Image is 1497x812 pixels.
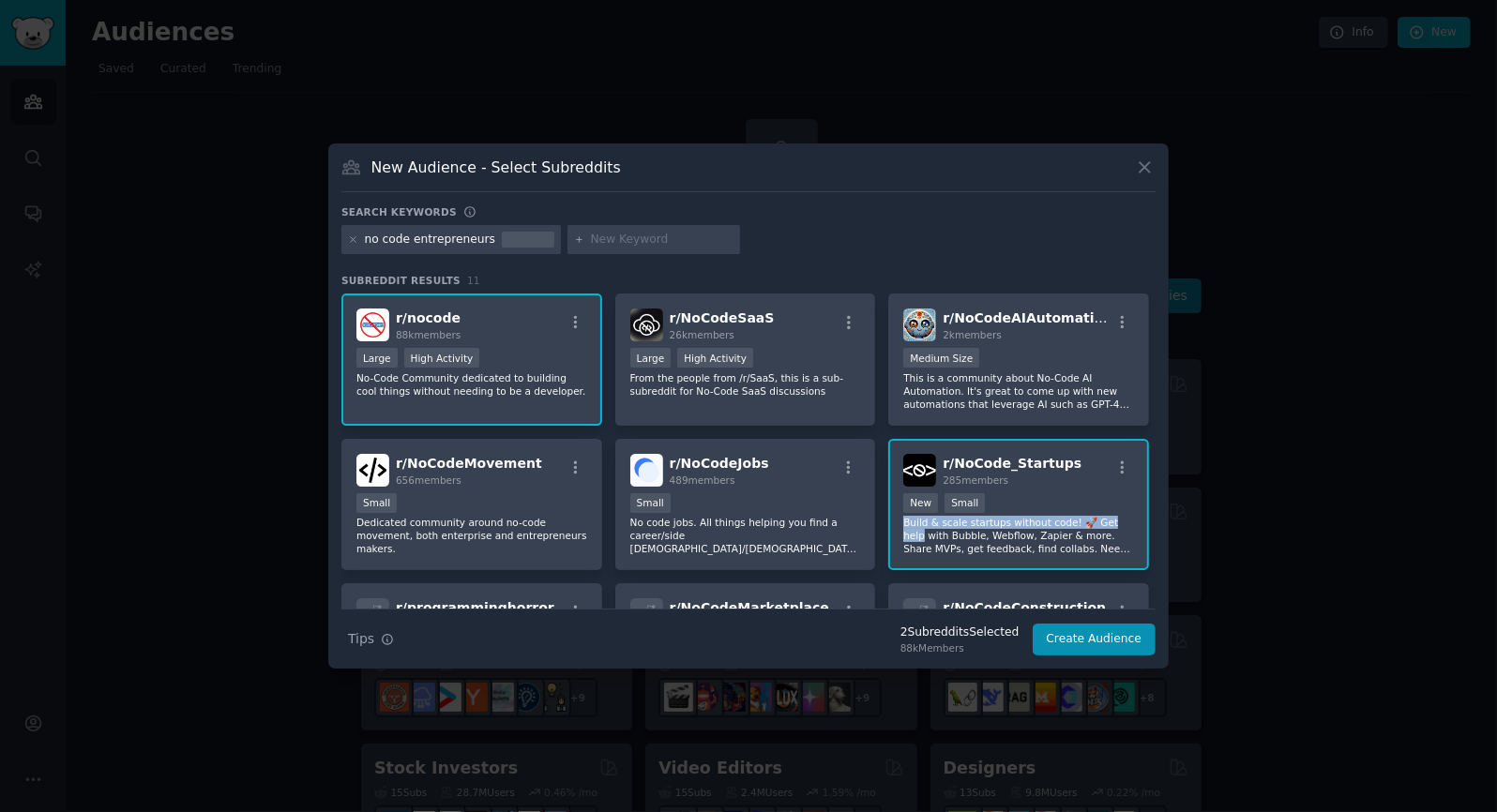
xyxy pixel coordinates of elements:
[903,308,936,341] img: NoCodeAIAutomation
[630,516,861,555] p: No code jobs. All things helping you find a career/side [DEMOGRAPHIC_DATA]/[DEMOGRAPHIC_DATA]/con...
[630,371,861,398] p: From the people from /r/SaaS, this is a sub-subreddit for No-Code SaaS discussions
[903,348,979,368] div: Medium Size
[670,474,735,486] span: 489 members
[396,329,461,340] span: 88k members
[356,308,389,341] img: nocode
[591,232,733,248] input: New Keyword
[365,232,496,248] div: no code entrepreneurs
[396,600,554,615] span: r/ programminghorror
[943,474,1008,486] span: 285 members
[341,274,461,287] span: Subreddit Results
[903,371,1134,411] p: This is a community about No-Code AI Automation. It's great to come up with new automations that ...
[903,454,936,487] img: NoCode_Startups
[630,308,663,341] img: NoCodeSaaS
[670,329,734,340] span: 26k members
[630,493,671,513] div: Small
[348,629,374,649] span: Tips
[356,348,398,368] div: Large
[356,454,389,487] img: NoCodeMovement
[1033,624,1157,655] button: Create Audience
[630,348,672,368] div: Large
[903,493,938,513] div: New
[943,600,1106,615] span: r/ NoCodeConstruction
[356,516,587,555] p: Dedicated community around no-code movement, both enterprise and entrepreneurs makers.
[670,600,829,615] span: r/ NoCodeMarketplace
[356,371,587,398] p: No-Code Community dedicated to building cool things without needing to be a developer.
[670,310,775,325] span: r/ NoCodeSaaS
[356,493,397,513] div: Small
[943,456,1081,471] span: r/ NoCode_Startups
[404,348,480,368] div: High Activity
[677,348,753,368] div: High Activity
[943,310,1112,325] span: r/ NoCodeAIAutomation
[396,456,542,471] span: r/ NoCodeMovement
[903,516,1134,555] p: Build & scale startups without code! 🚀 Get help with Bubble, Webflow, Zapier & more. Share MVPs, ...
[396,310,461,325] span: r/ nocode
[945,493,985,513] div: Small
[670,456,769,471] span: r/ NoCodeJobs
[467,275,480,286] span: 11
[341,623,401,655] button: Tips
[900,624,1020,641] div: 2 Subreddit s Selected
[900,641,1020,654] div: 88k Members
[341,205,457,218] h3: Search keywords
[943,329,1002,340] span: 2k members
[371,158,621,177] h3: New Audience - Select Subreddits
[396,474,461,486] span: 656 members
[630,454,663,487] img: NoCodeJobs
